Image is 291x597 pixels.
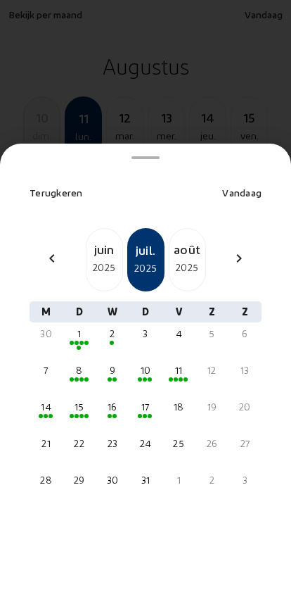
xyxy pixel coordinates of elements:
[68,327,90,341] div: 1
[168,327,190,341] div: 4
[68,436,90,451] div: 22
[201,363,223,377] div: 12
[169,239,205,259] div: août
[68,363,90,377] div: 8
[228,301,261,322] div: Z
[35,473,57,487] div: 28
[129,240,163,260] div: juil.
[134,400,156,414] div: 17
[129,301,162,322] div: D
[231,250,247,267] mat-icon: chevron_right
[30,187,83,199] span: Terugkeren
[44,250,60,267] mat-icon: chevron_left
[35,363,57,377] div: 7
[63,301,96,322] div: D
[234,473,256,487] div: 3
[162,301,195,322] div: V
[201,327,223,341] div: 5
[68,473,90,487] div: 29
[234,363,256,377] div: 13
[134,436,156,451] div: 24
[195,301,228,322] div: Z
[168,363,190,377] div: 11
[96,301,129,322] div: W
[101,400,123,414] div: 16
[168,473,190,487] div: 1
[35,327,57,341] div: 30
[234,436,256,451] div: 27
[201,400,223,414] div: 19
[234,400,256,414] div: 20
[101,436,123,451] div: 23
[86,239,122,259] div: juin
[129,260,163,277] div: 2025
[30,301,63,322] div: M
[68,400,90,414] div: 15
[201,473,223,487] div: 2
[35,436,57,451] div: 21
[134,327,156,341] div: 3
[234,327,256,341] div: 6
[101,473,123,487] div: 30
[134,363,156,377] div: 10
[168,436,190,451] div: 25
[222,187,261,199] span: Vandaag
[101,363,123,377] div: 9
[86,259,122,276] div: 2025
[169,259,205,276] div: 2025
[201,436,223,451] div: 26
[134,473,156,487] div: 31
[101,327,123,341] div: 2
[35,400,57,414] div: 14
[168,400,190,414] div: 18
